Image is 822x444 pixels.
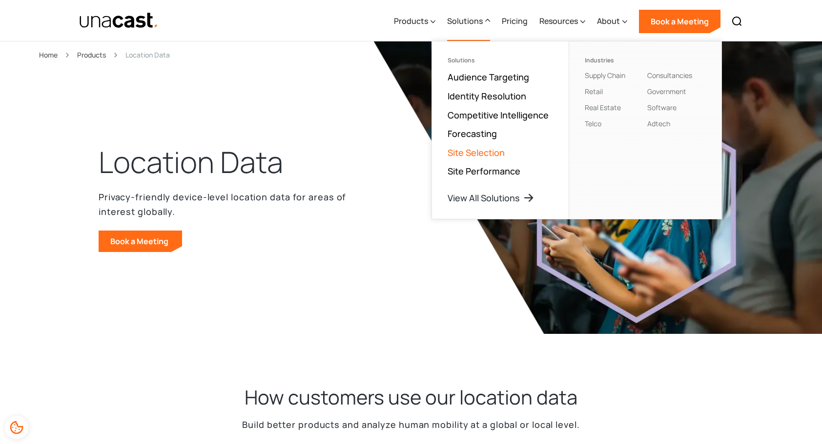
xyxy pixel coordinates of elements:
a: Consultancies [647,71,692,80]
div: Solutions [447,15,483,27]
div: Solutions [447,1,490,41]
a: Adtech [647,119,670,128]
a: Book a Meeting [639,10,720,33]
h2: How customers use our location data [245,385,577,410]
a: Telco [585,119,601,128]
div: Resources [539,15,578,27]
a: Pricing [502,1,528,41]
a: View All Solutions [448,192,534,204]
a: Products [77,49,106,60]
img: Unacast text logo [79,12,159,29]
a: Audience Targeting [448,71,529,83]
a: Forecasting [448,128,497,139]
a: Supply Chain [585,71,625,80]
nav: Solutions [432,41,722,219]
a: Government [647,87,686,96]
div: About [597,1,627,41]
a: Software [647,103,677,112]
div: Products [394,15,428,27]
p: Build better products and analyze human mobility at a global or local level. [242,418,579,432]
div: Products [394,1,435,41]
a: Identity Resolution [448,90,526,102]
div: Location Data [125,49,170,60]
a: Real Estate [585,103,621,112]
h1: Location Data [99,143,283,182]
a: Competitive Intelligence [448,109,549,121]
div: Solutions [448,57,553,64]
a: Book a Meeting [99,231,182,252]
a: home [79,12,159,29]
div: Cookie Preferences [5,416,28,439]
p: Privacy-friendly device-level location data for areas of interest globally. [99,190,352,219]
div: About [597,15,620,27]
div: Resources [539,1,585,41]
div: Industries [585,57,643,64]
a: Retail [585,87,603,96]
img: Search icon [731,16,743,27]
a: Site Selection [448,147,505,158]
a: Site Performance [448,165,520,177]
a: Home [39,49,58,60]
